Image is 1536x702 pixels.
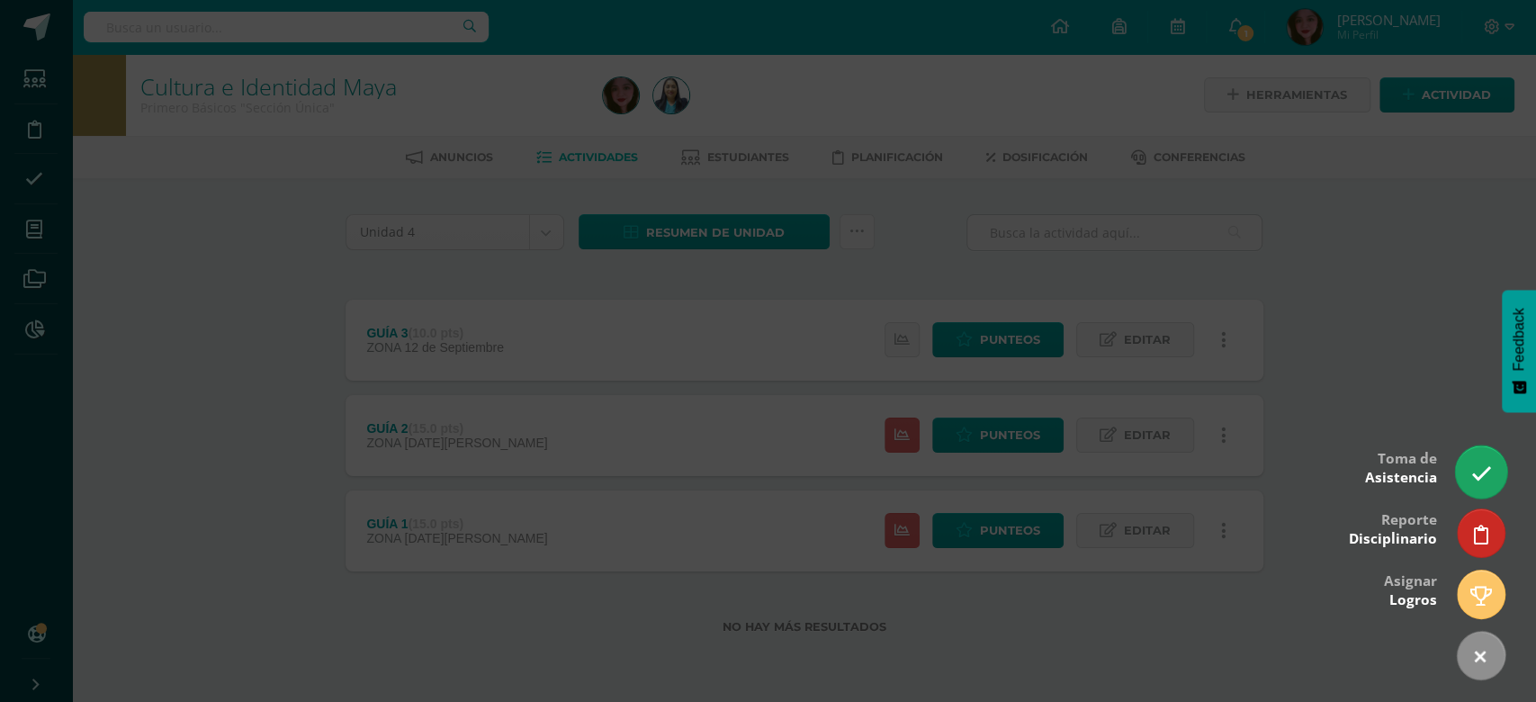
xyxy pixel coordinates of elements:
[1502,290,1536,412] button: Feedback - Mostrar encuesta
[1389,590,1437,609] span: Logros
[1384,560,1437,618] div: Asignar
[1365,437,1437,496] div: Toma de
[1511,308,1527,371] span: Feedback
[1365,468,1437,487] span: Asistencia
[1349,499,1437,557] div: Reporte
[1349,529,1437,548] span: Disciplinario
